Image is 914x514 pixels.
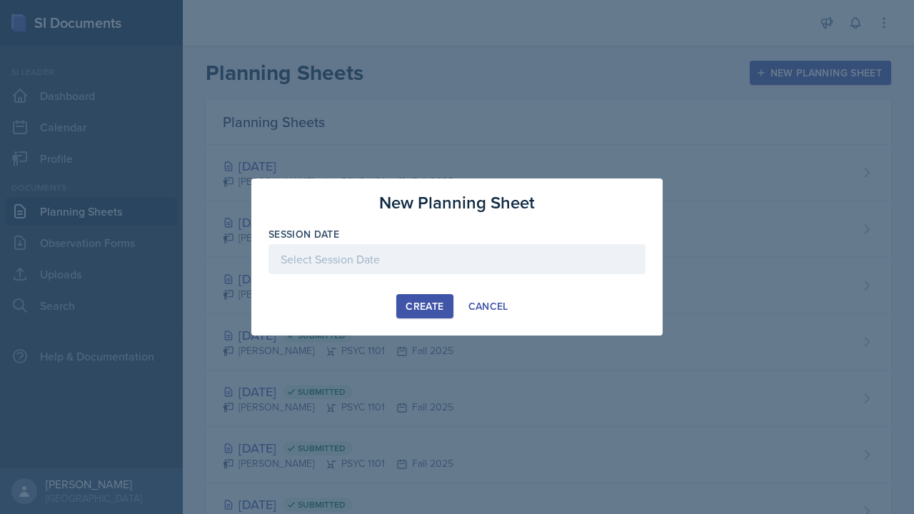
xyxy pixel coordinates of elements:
label: Session Date [268,227,339,241]
button: Cancel [459,294,518,318]
div: Cancel [468,301,508,312]
button: Create [396,294,453,318]
h3: New Planning Sheet [379,190,535,216]
div: Create [406,301,443,312]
